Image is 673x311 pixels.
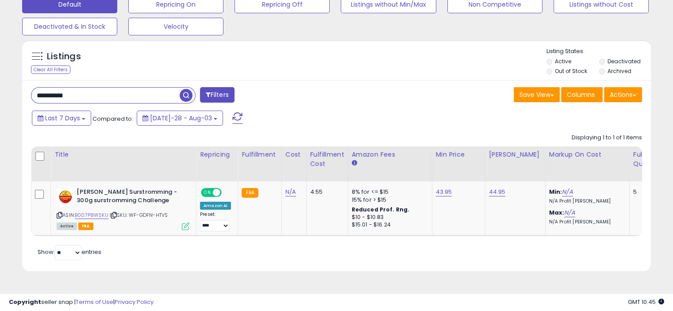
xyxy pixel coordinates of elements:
[200,150,234,159] div: Repricing
[607,58,640,65] label: Deactivated
[110,211,168,219] span: | SKU: WF-GDFN-HTVS
[549,150,626,159] div: Markup on Cost
[285,188,296,196] a: N/A
[545,146,629,181] th: The percentage added to the cost of goods (COGS) that forms the calculator for Min & Max prices.
[564,208,575,217] a: N/A
[562,188,573,196] a: N/A
[572,134,642,142] div: Displaying 1 to 1 of 1 items
[77,188,184,207] b: [PERSON_NAME] Surstromming - 300g surstromming Challenge
[607,67,631,75] label: Archived
[78,223,93,230] span: FBA
[200,87,235,103] button: Filters
[92,115,133,123] span: Compared to:
[285,150,303,159] div: Cost
[202,189,213,196] span: ON
[220,189,235,196] span: OFF
[555,67,587,75] label: Out of Stock
[633,150,664,169] div: Fulfillable Quantity
[514,87,560,102] button: Save View
[628,298,664,306] span: 2025-08-13 10:45 GMT
[489,188,506,196] a: 44.95
[546,47,651,56] p: Listing States:
[549,188,562,196] b: Min:
[633,188,661,196] div: 5
[604,87,642,102] button: Actions
[57,223,77,230] span: All listings currently available for purchase on Amazon
[436,188,452,196] a: 43.95
[57,188,189,229] div: ASIN:
[22,18,117,35] button: Deactivated & In Stock
[38,248,101,256] span: Show: entries
[549,208,565,217] b: Max:
[9,298,154,307] div: seller snap | |
[549,198,623,204] p: N/A Profit [PERSON_NAME]
[9,298,41,306] strong: Copyright
[561,87,603,102] button: Columns
[352,196,425,204] div: 15% for > $15
[32,111,91,126] button: Last 7 Days
[57,188,74,206] img: 4117EZxXXxL._SL40_.jpg
[352,150,428,159] div: Amazon Fees
[45,114,80,123] span: Last 7 Days
[128,18,223,35] button: Velocity
[75,211,108,219] a: B007P8WSKU
[200,202,231,210] div: Amazon AI
[352,206,410,213] b: Reduced Prof. Rng.
[352,221,425,229] div: $15.01 - $16.24
[47,50,81,63] h5: Listings
[115,298,154,306] a: Privacy Policy
[489,150,542,159] div: [PERSON_NAME]
[352,214,425,221] div: $10 - $10.83
[555,58,571,65] label: Active
[242,188,258,198] small: FBA
[549,219,623,225] p: N/A Profit [PERSON_NAME]
[567,90,595,99] span: Columns
[242,150,277,159] div: Fulfillment
[436,150,481,159] div: Min Price
[150,114,212,123] span: [DATE]-28 - Aug-03
[76,298,113,306] a: Terms of Use
[200,211,231,231] div: Preset:
[54,150,192,159] div: Title
[31,65,70,74] div: Clear All Filters
[352,188,425,196] div: 8% for <= $15
[310,150,344,169] div: Fulfillment Cost
[352,159,357,167] small: Amazon Fees.
[310,188,341,196] div: 4.55
[137,111,223,126] button: [DATE]-28 - Aug-03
